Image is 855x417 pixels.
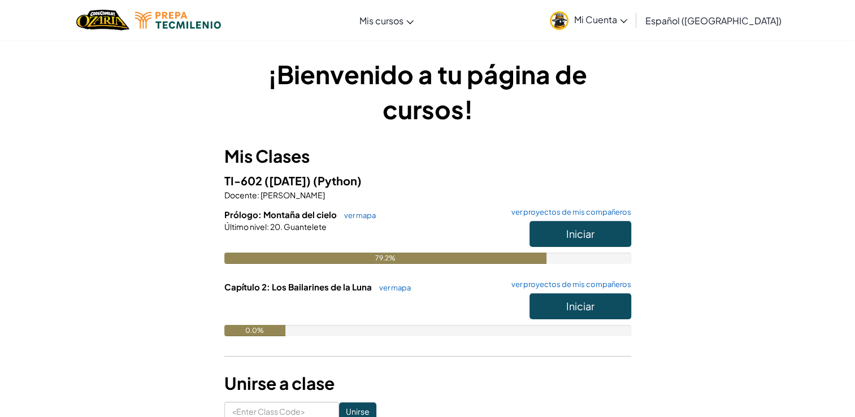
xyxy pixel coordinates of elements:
[135,12,221,29] img: Tecmilenio logo
[224,371,631,396] h3: Unirse a clase
[506,281,631,288] a: ver proyectos de mis compañeros
[224,209,338,220] span: Prólogo: Montaña del cielo
[224,221,267,232] span: Último nivel
[550,11,568,30] img: avatar
[224,144,631,169] h3: Mis Clases
[224,281,374,292] span: Capítulo 2: Los Bailarines de la Luna
[574,14,627,25] span: Mi Cuenta
[530,293,631,319] button: Iniciar
[544,2,633,38] a: Mi Cuenta
[224,173,313,188] span: TI-602 ([DATE])
[257,190,259,200] span: :
[76,8,129,32] img: Home
[267,221,269,232] span: :
[640,5,787,36] a: Español ([GEOGRAPHIC_DATA])
[283,221,327,232] span: Guantelete
[313,173,362,188] span: (Python)
[224,253,546,264] div: 79.2%
[259,190,325,200] span: [PERSON_NAME]
[76,8,129,32] a: Ozaria by CodeCombat logo
[645,15,782,27] span: Español ([GEOGRAPHIC_DATA])
[530,221,631,247] button: Iniciar
[224,190,257,200] span: Docente
[224,325,285,336] div: 0.0%
[338,211,376,220] a: ver mapa
[269,221,283,232] span: 20.
[374,283,411,292] a: ver mapa
[359,15,403,27] span: Mis cursos
[506,208,631,216] a: ver proyectos de mis compañeros
[354,5,419,36] a: Mis cursos
[566,299,594,312] span: Iniciar
[566,227,594,240] span: Iniciar
[224,57,631,127] h1: ¡Bienvenido a tu página de cursos!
